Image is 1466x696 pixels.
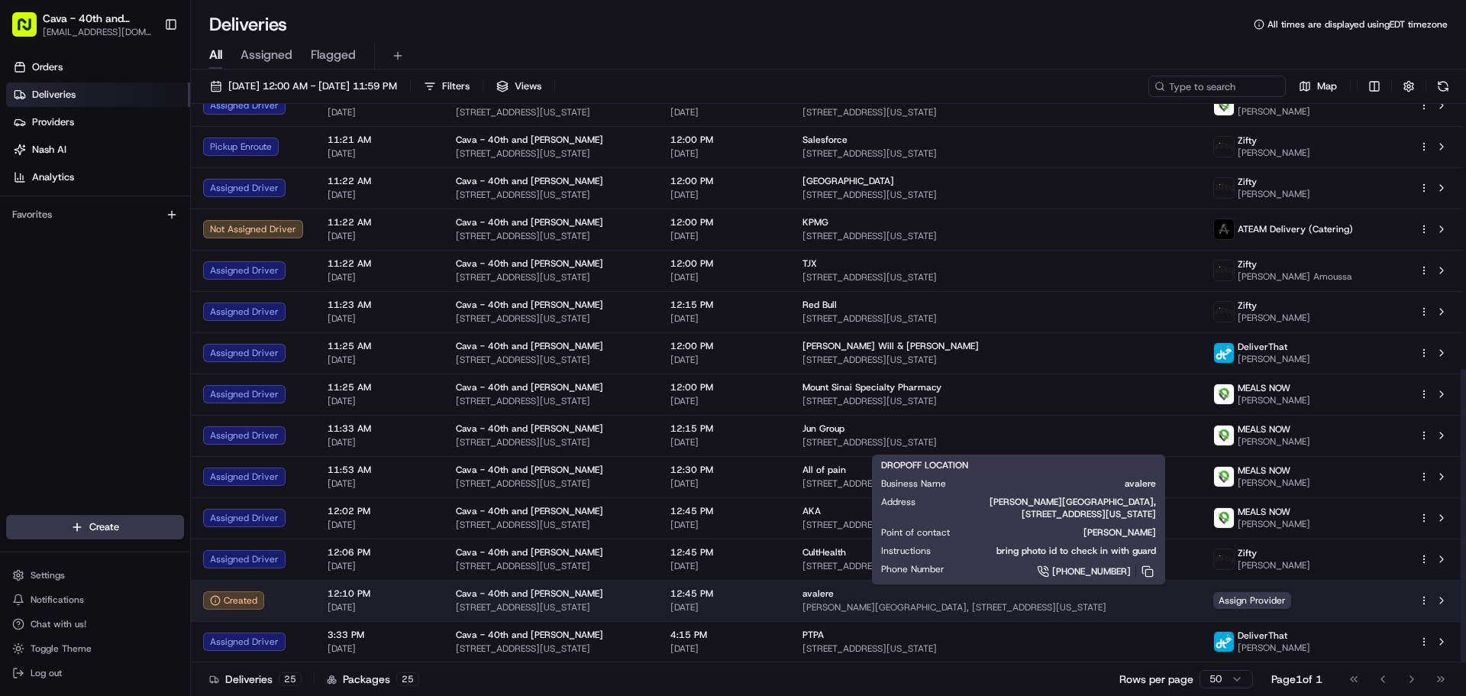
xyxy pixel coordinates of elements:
span: 11:25 AM [328,381,431,393]
span: avalere [970,477,1156,490]
span: Nash AI [32,143,66,157]
img: 1738778727109-b901c2ba-d612-49f7-a14d-d897ce62d23f [32,146,60,173]
span: Pylon [152,379,185,390]
span: [PHONE_NUMBER] [1052,565,1131,578]
button: Toggle Theme [6,638,184,659]
a: [PHONE_NUMBER] [969,563,1156,580]
span: [PERSON_NAME] [1238,394,1310,406]
span: 12:00 PM [670,257,778,270]
span: [DATE] [121,278,152,290]
img: zifty-logo-trans-sq.png [1214,549,1234,569]
span: Zifty [1238,547,1257,559]
span: Map [1317,79,1337,93]
span: 12:00 PM [670,134,778,146]
img: Angelique Valdez [15,222,40,247]
button: Create [6,515,184,539]
img: zifty-logo-trans-sq.png [1214,261,1234,280]
span: [DATE] [670,601,778,613]
button: Filters [417,76,476,97]
span: 11:25 AM [328,340,431,352]
span: Cava - 40th and [PERSON_NAME] [456,588,603,600]
span: Instructions [881,545,931,557]
span: 11:53 AM [328,464,431,476]
span: Cava - 40th and [PERSON_NAME] [456,216,603,228]
span: Cava - 40th and [PERSON_NAME] [456,464,603,476]
span: Cava - 40th and [PERSON_NAME] [456,422,603,435]
button: [EMAIL_ADDRESS][DOMAIN_NAME] [43,26,152,38]
span: 12:06 PM [328,546,431,558]
span: Chat with us! [31,618,86,630]
button: Start new chat [260,151,278,169]
span: Providers [32,115,74,129]
span: [STREET_ADDRESS][US_STATE] [456,601,646,613]
span: 4:15 PM [670,629,778,641]
span: Cava - 40th and [PERSON_NAME] [456,134,603,146]
span: [PERSON_NAME][GEOGRAPHIC_DATA], [STREET_ADDRESS][US_STATE] [802,601,1189,613]
span: [DATE] [328,147,431,160]
span: [PERSON_NAME] [974,526,1156,539]
span: Business Name [881,477,946,490]
img: melas_now_logo.png [1214,95,1234,115]
span: [PERSON_NAME] [1238,477,1310,489]
img: melas_now_logo.png [1214,384,1234,404]
button: Cava - 40th and [PERSON_NAME][EMAIL_ADDRESS][DOMAIN_NAME] [6,6,158,43]
span: 12:00 PM [670,381,778,393]
span: 11:22 AM [328,175,431,187]
span: [STREET_ADDRESS][US_STATE] [456,230,646,242]
span: Zifty [1238,258,1257,270]
span: [DATE] 12:00 AM - [DATE] 11:59 PM [228,79,397,93]
h1: Deliveries [209,12,287,37]
span: [DATE] [670,189,778,201]
span: Create [89,520,119,534]
span: Zifty [1238,299,1257,312]
a: Powered byPylon [108,378,185,390]
span: [STREET_ADDRESS][US_STATE] [456,436,646,448]
span: Cava - 40th and [PERSON_NAME] [456,299,603,311]
span: Views [515,79,541,93]
div: Packages [327,672,419,687]
img: melas_now_logo.png [1214,426,1234,445]
span: [STREET_ADDRESS][US_STATE] [456,312,646,325]
img: melas_now_logo.png [1214,467,1234,487]
div: Deliveries [209,672,302,687]
span: Filters [442,79,470,93]
button: See all [237,196,278,214]
span: [STREET_ADDRESS][US_STATE] [802,312,1189,325]
span: 12:10 PM [328,588,431,600]
a: Deliveries [6,83,190,107]
span: [DATE] [328,643,431,655]
span: [PERSON_NAME] [1238,188,1310,200]
span: API Documentation [144,342,245,357]
button: Created [203,591,264,610]
img: 1736555255976-a54dd68f-1ca7-489b-9aae-adbdc363a1c4 [31,238,43,250]
span: 40th Madison [47,278,109,290]
img: ateam_logo.png [1214,219,1234,239]
span: 12:00 PM [670,340,778,352]
p: Rows per page [1119,672,1193,687]
span: 12:15 PM [670,299,778,311]
a: 📗Knowledge Base [9,335,123,363]
span: 11:22 AM [328,257,431,270]
span: Cava - 40th and [PERSON_NAME] [456,175,603,187]
img: 40th Madison [15,264,40,288]
span: DeliverThat [1238,341,1287,353]
span: [STREET_ADDRESS][US_STATE] [802,271,1189,283]
span: [STREET_ADDRESS][US_STATE] [456,147,646,160]
span: Notifications [31,594,84,606]
button: Cava - 40th and [PERSON_NAME] [43,11,152,26]
span: MEALS NOW [1238,382,1290,394]
img: zifty-logo-trans-sq.png [1214,178,1234,198]
span: Flagged [311,46,356,64]
div: 25 [279,672,302,686]
span: AKA [802,505,821,517]
span: [STREET_ADDRESS][US_STATE] [802,189,1189,201]
span: 3:33 PM [328,629,431,641]
span: [PERSON_NAME] [1238,312,1310,324]
span: [PERSON_NAME] [1238,105,1310,118]
span: 11:22 AM [328,216,431,228]
span: Cava - 40th and [PERSON_NAME] [456,629,603,641]
span: Cava - 40th and [PERSON_NAME] [456,257,603,270]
